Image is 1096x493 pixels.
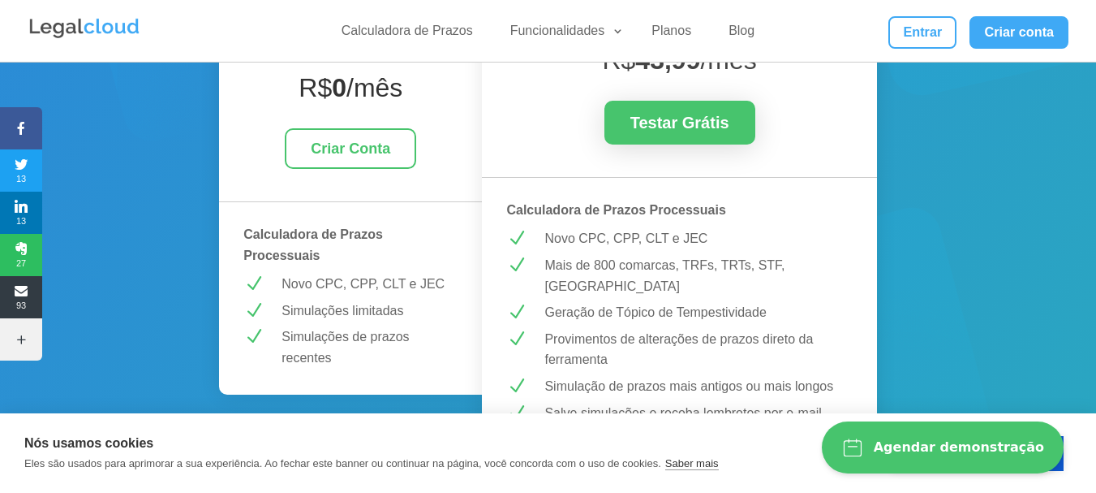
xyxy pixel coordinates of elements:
a: Planos [642,23,701,46]
a: Entrar [888,16,956,49]
p: Simulação de prazos mais antigos ou mais longos [544,376,852,397]
span: N [506,403,527,423]
strong: Calculadora de Prazos Processuais [243,227,383,262]
a: Testar Grátis [604,101,755,145]
p: Geração de Tópico de Tempestividade [544,302,852,323]
p: Novo CPC, CPP, CLT e JEC [282,274,458,295]
strong: 0 [332,73,346,102]
span: N [243,327,264,347]
span: N [506,302,527,322]
a: Calculadora de Prazos [332,23,483,46]
a: Criar Conta [285,128,416,170]
a: Blog [719,23,764,46]
p: Provimentos de alterações de prazos direto da ferramenta [544,329,852,370]
strong: Nós usamos cookies [24,436,153,450]
a: Saber mais [665,457,719,470]
p: Mais de 800 comarcas, TRFs, TRTs, STF, [GEOGRAPHIC_DATA] [544,255,852,296]
h4: R$ /mês [243,72,458,111]
img: Legalcloud Logo [28,16,141,41]
a: Criar conta [969,16,1068,49]
p: Simulações limitadas [282,301,458,322]
p: Eles são usados para aprimorar a sua experiência. Ao fechar este banner ou continuar na página, v... [24,457,661,469]
a: Funcionalidades [501,23,625,46]
span: N [506,228,527,249]
a: Logo da Legalcloud [28,29,141,43]
span: N [506,376,527,396]
strong: Calculadora de Prazos Processuais [506,203,725,217]
span: N [506,255,527,275]
p: Salve simulações e receba lembretes por e-mail [544,403,852,424]
p: Simulações de prazos recentes [282,327,458,368]
span: N [243,301,264,321]
span: N [243,274,264,294]
span: N [506,329,527,349]
p: Novo CPC, CPP, CLT e JEC [544,228,852,249]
